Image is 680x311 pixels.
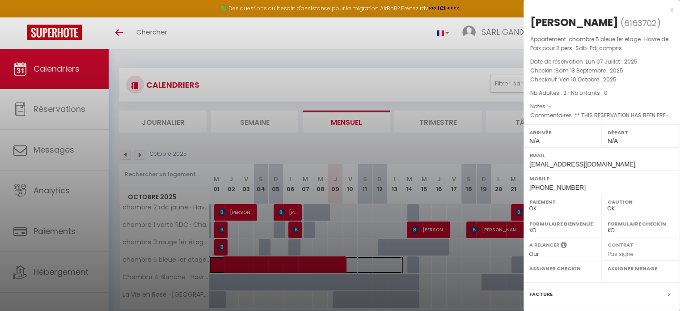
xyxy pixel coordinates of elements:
[624,17,657,29] span: 6163702
[608,128,674,137] label: Départ
[529,290,553,299] label: Facture
[529,241,559,249] label: A relancer
[559,76,617,83] span: Ven 10 Octobre . 2025
[608,219,674,228] label: Formulaire Checkin
[529,184,586,191] span: [PHONE_NUMBER]
[608,137,618,145] span: N/A
[530,111,673,120] p: Commentaires :
[529,137,540,145] span: N/A
[529,151,674,160] label: Email
[530,35,668,52] span: chambre 5 bleue 1er etage · Havre de Paix pour 2 pers-Sdb-Pdj compris
[530,57,673,66] p: Date de réservation :
[608,264,674,273] label: Assigner Menage
[524,4,673,15] div: x
[586,58,638,65] span: Lun 07 Juillet . 2025
[555,67,623,74] span: Sam 13 Septembre . 2025
[529,174,674,183] label: Mobile
[608,250,634,258] span: Pas signé
[571,89,608,97] span: Nb Enfants : 0
[561,241,567,251] i: Sélectionner OUI si vous souhaiter envoyer les séquences de messages post-checkout
[530,89,608,97] span: Nb Adultes : 2 -
[529,197,596,206] label: Paiement
[529,161,635,168] span: [EMAIL_ADDRESS][DOMAIN_NAME]
[530,75,673,84] p: Checkout :
[621,17,661,29] span: ( )
[530,66,673,75] p: Checkin :
[530,35,673,53] p: Appartement :
[529,219,596,228] label: Formulaire Bienvenue
[608,197,674,206] label: Caution
[530,15,618,30] div: [PERSON_NAME]
[608,241,634,247] label: Contrat
[530,102,673,111] p: Notes :
[529,264,596,273] label: Assigner Checkin
[529,128,596,137] label: Arrivée
[548,102,551,110] span: -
